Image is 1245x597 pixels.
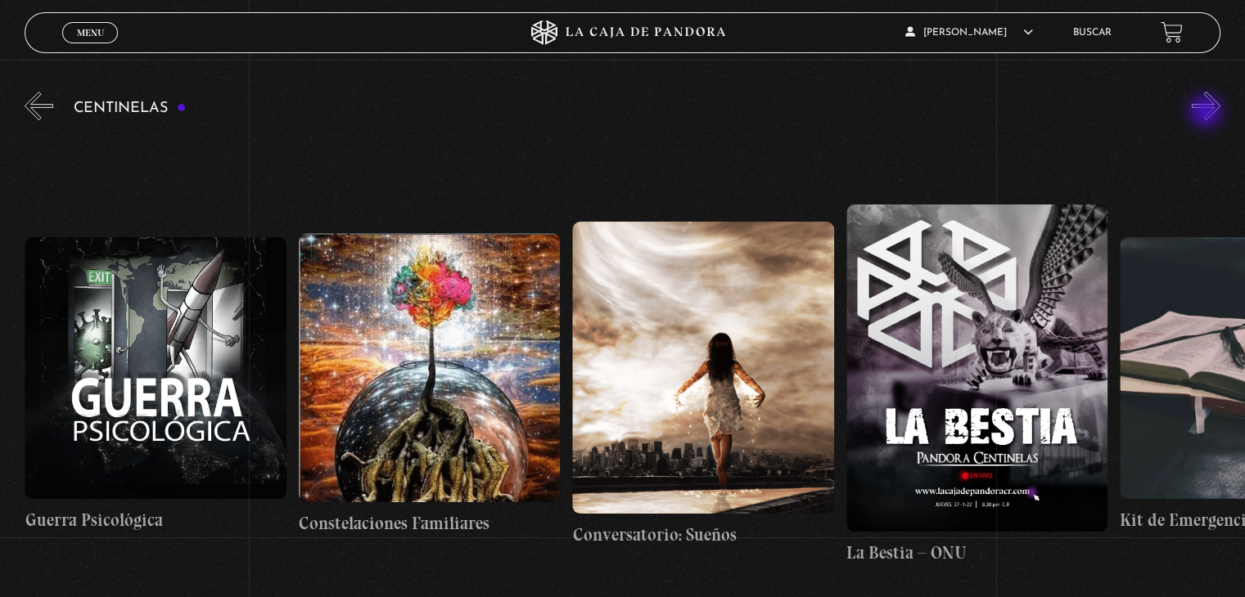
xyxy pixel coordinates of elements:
[905,28,1033,38] span: [PERSON_NAME]
[1192,92,1220,120] button: Next
[25,92,53,120] button: Previous
[1073,28,1112,38] a: Buscar
[71,41,110,52] span: Cerrar
[299,510,560,536] h4: Constelaciones Familiares
[77,28,104,38] span: Menu
[25,507,286,533] h4: Guerra Psicológica
[1161,21,1183,43] a: View your shopping cart
[846,540,1107,566] h4: La Bestia – ONU
[74,101,186,116] h3: Centinelas
[572,522,833,548] h4: Conversatorio: Sueños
